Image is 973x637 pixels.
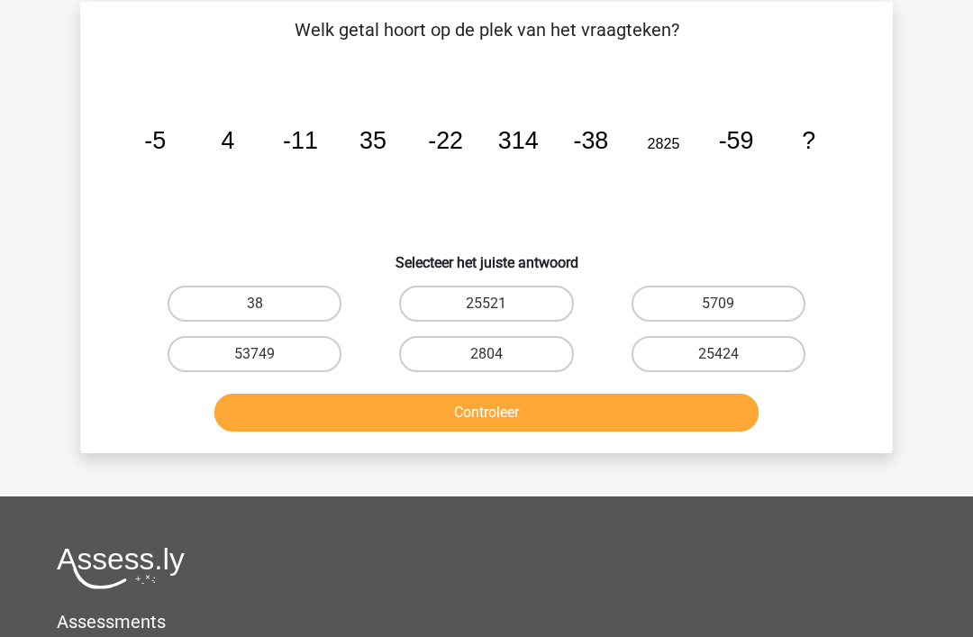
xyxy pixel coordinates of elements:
[109,16,864,43] p: Welk getal hoort op de plek van het vraagteken?
[632,286,805,322] label: 5709
[573,127,608,154] tspan: -38
[221,127,234,154] tspan: 4
[802,127,815,154] tspan: ?
[498,127,539,154] tspan: 314
[144,127,166,154] tspan: -5
[109,240,864,271] h6: Selecteer het juiste antwoord
[214,394,759,432] button: Controleer
[57,611,916,632] h5: Assessments
[428,127,463,154] tspan: -22
[719,127,754,154] tspan: -59
[359,127,386,154] tspan: 35
[168,336,341,372] label: 53749
[648,135,680,151] tspan: 2825
[632,336,805,372] label: 25424
[283,127,318,154] tspan: -11
[399,336,573,372] label: 2804
[399,286,573,322] label: 25521
[168,286,341,322] label: 38
[57,547,185,589] img: Assessly logo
